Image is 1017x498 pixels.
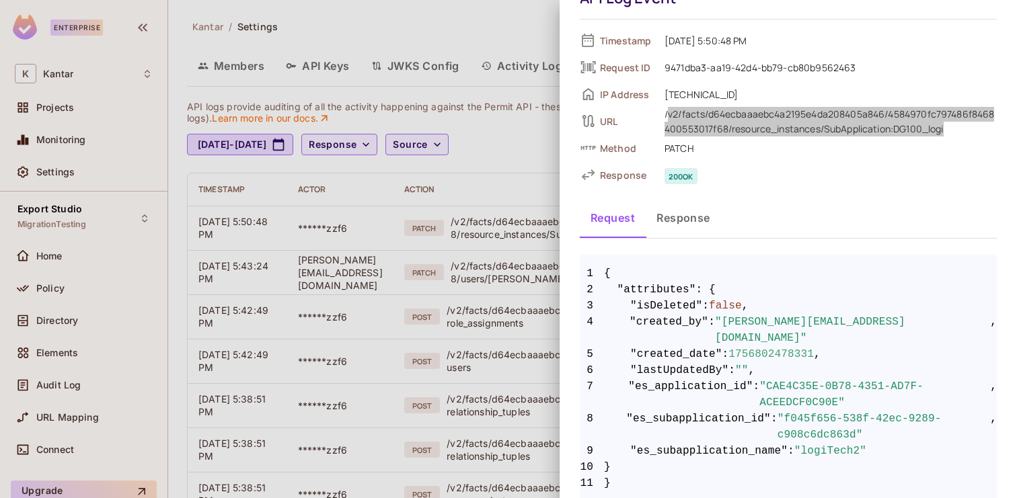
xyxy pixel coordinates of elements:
[600,115,654,128] span: URL
[580,346,604,362] span: 5
[630,443,788,459] span: "es_subapplication_name"
[728,346,814,362] span: 1756802478331
[753,378,759,411] span: :
[600,88,654,101] span: IP Address
[646,201,721,235] button: Response
[696,282,716,298] span: : {
[580,362,604,378] span: 6
[990,378,997,411] span: ,
[600,142,654,155] span: Method
[715,314,990,346] span: "[PERSON_NAME][EMAIL_ADDRESS][DOMAIN_NAME]"
[630,346,722,362] span: "created_date"
[708,314,715,346] span: :
[759,378,990,411] span: "CAE4C35E-0B78-4351-AD7F-ACEEDCF0C90E"
[658,32,997,48] span: [DATE] 5:50:48 PM
[580,443,604,459] span: 9
[580,459,997,475] span: }
[794,443,866,459] span: "logiTech2"
[630,362,728,378] span: "lastUpdatedBy"
[600,61,654,74] span: Request ID
[658,59,997,75] span: 9471dba3-aa19-42d4-bb79-cb80b9562463
[580,265,604,282] span: 1
[735,362,749,378] span: ""
[665,168,698,184] span: 200 ok
[749,362,755,378] span: ,
[990,411,997,443] span: ,
[722,346,729,362] span: :
[580,298,604,314] span: 3
[742,298,749,314] span: ,
[580,378,604,411] span: 7
[580,411,604,443] span: 8
[788,443,794,459] span: :
[728,362,735,378] span: :
[580,314,604,346] span: 4
[990,314,997,346] span: ,
[709,298,742,314] span: false
[600,169,654,181] span: Response
[580,282,604,298] span: 2
[580,201,646,235] button: Request
[600,34,654,47] span: Timestamp
[658,86,997,102] span: [TECHNICAL_ID]
[814,346,821,362] span: ,
[658,140,997,156] span: PATCH
[580,475,604,491] span: 11
[630,314,708,346] span: "created_by"
[617,282,696,298] span: "attributes"
[771,411,778,443] span: :
[626,411,771,443] span: "es_subapplication_id"
[630,298,702,314] span: "isDeleted"
[604,265,611,282] span: {
[628,378,753,411] span: "es_application_id"
[665,107,997,136] div: /v2/facts/d64ecbaaaebc4a2195e4da208405a846/4584970fc797486f8468400553017f68/resource_instances/Su...
[778,411,991,443] span: "f045f656-538f-42ec-9289-c908c6dc863d"
[580,459,604,475] span: 10
[580,475,997,491] span: }
[702,298,709,314] span: :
